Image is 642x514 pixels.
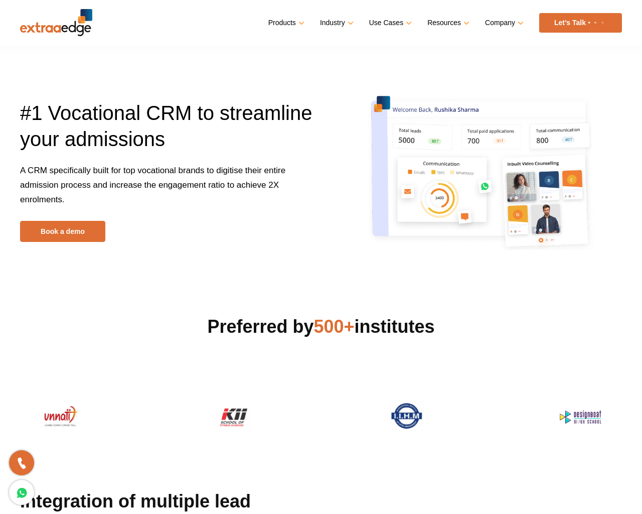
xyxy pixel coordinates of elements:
span: #1 Vocational CRM to streamline your admissions [20,102,312,150]
h2: Preferred by institutes [20,315,622,339]
a: Use Cases [369,16,410,30]
a: Book a demo [20,221,105,242]
a: Products [268,16,302,30]
span: A CRM specifically built for top vocational brands to digitise their entire admission process and... [20,166,285,204]
a: Industry [320,16,352,30]
a: Resources [427,16,467,30]
a: Company [485,16,522,30]
img: vocational-crm-to-streamline-your-admissions [354,84,616,259]
a: Let’s Talk [539,13,622,33]
span: 500+ [314,316,355,337]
